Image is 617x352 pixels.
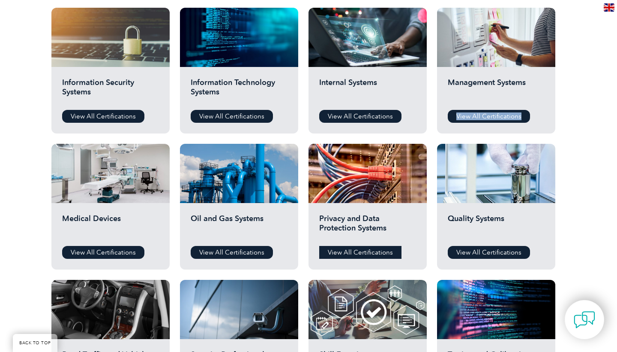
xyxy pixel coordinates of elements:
h2: Information Technology Systems [191,78,288,103]
a: BACK TO TOP [13,334,57,352]
h2: Oil and Gas Systems [191,214,288,240]
h2: Information Security Systems [62,78,159,103]
a: View All Certifications [62,246,144,259]
a: View All Certifications [448,246,530,259]
img: contact-chat.png [574,309,595,331]
a: View All Certifications [448,110,530,123]
h2: Internal Systems [319,78,416,103]
a: View All Certifications [319,246,401,259]
a: View All Certifications [191,246,273,259]
h2: Management Systems [448,78,545,103]
img: en [604,3,614,12]
a: View All Certifications [62,110,144,123]
h2: Quality Systems [448,214,545,240]
a: View All Certifications [319,110,401,123]
a: View All Certifications [191,110,273,123]
h2: Privacy and Data Protection Systems [319,214,416,240]
h2: Medical Devices [62,214,159,240]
